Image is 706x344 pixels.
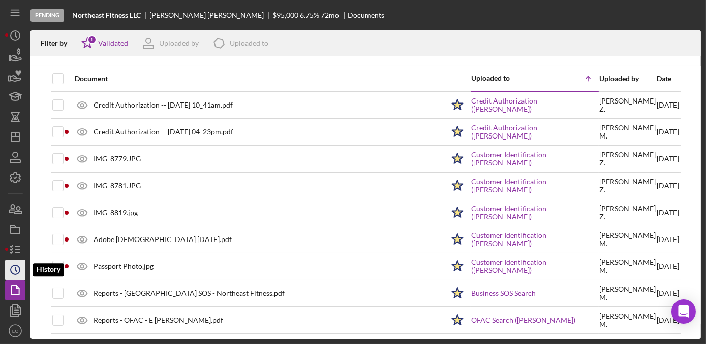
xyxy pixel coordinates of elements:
[12,328,18,334] text: LC
[657,119,679,145] div: [DATE]
[471,231,598,248] a: Customer Identification ([PERSON_NAME])
[657,173,679,198] div: [DATE]
[94,262,154,270] div: Passport Photo.jpg
[471,316,575,324] a: OFAC Search ([PERSON_NAME])
[471,258,598,274] a: Customer Identification ([PERSON_NAME])
[471,97,598,113] a: Credit Authorization ([PERSON_NAME])
[657,200,679,225] div: [DATE]
[75,75,444,83] div: Document
[321,11,339,19] div: 72 mo
[657,254,679,279] div: [DATE]
[471,151,598,167] a: Customer Identification ([PERSON_NAME])
[599,258,656,274] div: [PERSON_NAME] M .
[30,9,64,22] div: Pending
[94,316,223,324] div: Reports - OFAC - E [PERSON_NAME].pdf
[72,11,141,19] b: Northeast Fitness LLC
[657,75,679,83] div: Date
[94,209,138,217] div: IMG_8819.jpg
[599,204,656,221] div: [PERSON_NAME] Z .
[657,227,679,252] div: [DATE]
[471,204,598,221] a: Customer Identification ([PERSON_NAME])
[471,124,598,140] a: Credit Authorization ([PERSON_NAME])
[471,289,536,297] a: Business SOS Search
[348,11,384,19] div: Documents
[599,285,656,301] div: [PERSON_NAME] M .
[98,39,128,47] div: Validated
[657,146,679,171] div: [DATE]
[41,39,75,47] div: Filter by
[94,235,232,244] div: Adobe [DEMOGRAPHIC_DATA] [DATE].pdf
[94,182,141,190] div: IMG_8781.JPG
[94,155,141,163] div: IMG_8779.JPG
[671,299,696,324] div: Open Intercom Messenger
[272,11,298,19] div: $95,000
[300,11,319,19] div: 6.75 %
[599,312,656,328] div: [PERSON_NAME] M .
[471,178,598,194] a: Customer Identification ([PERSON_NAME])
[599,75,656,83] div: Uploaded by
[5,321,25,341] button: LC
[599,151,656,167] div: [PERSON_NAME] Z .
[94,101,233,109] div: Credit Authorization -- [DATE] 10_41am.pdf
[599,231,656,248] div: [PERSON_NAME] M .
[599,124,656,140] div: [PERSON_NAME] M .
[159,39,199,47] div: Uploaded by
[149,11,272,19] div: [PERSON_NAME] [PERSON_NAME]
[657,281,679,306] div: [DATE]
[94,128,233,136] div: Credit Authorization -- [DATE] 04_23pm.pdf
[599,178,656,194] div: [PERSON_NAME] Z .
[94,289,285,297] div: Reports - [GEOGRAPHIC_DATA] SOS - Northeast Fitness.pdf
[657,307,679,333] div: [DATE]
[230,39,268,47] div: Uploaded to
[471,74,535,82] div: Uploaded to
[657,92,679,118] div: [DATE]
[87,35,97,44] div: 1
[599,97,656,113] div: [PERSON_NAME] Z .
